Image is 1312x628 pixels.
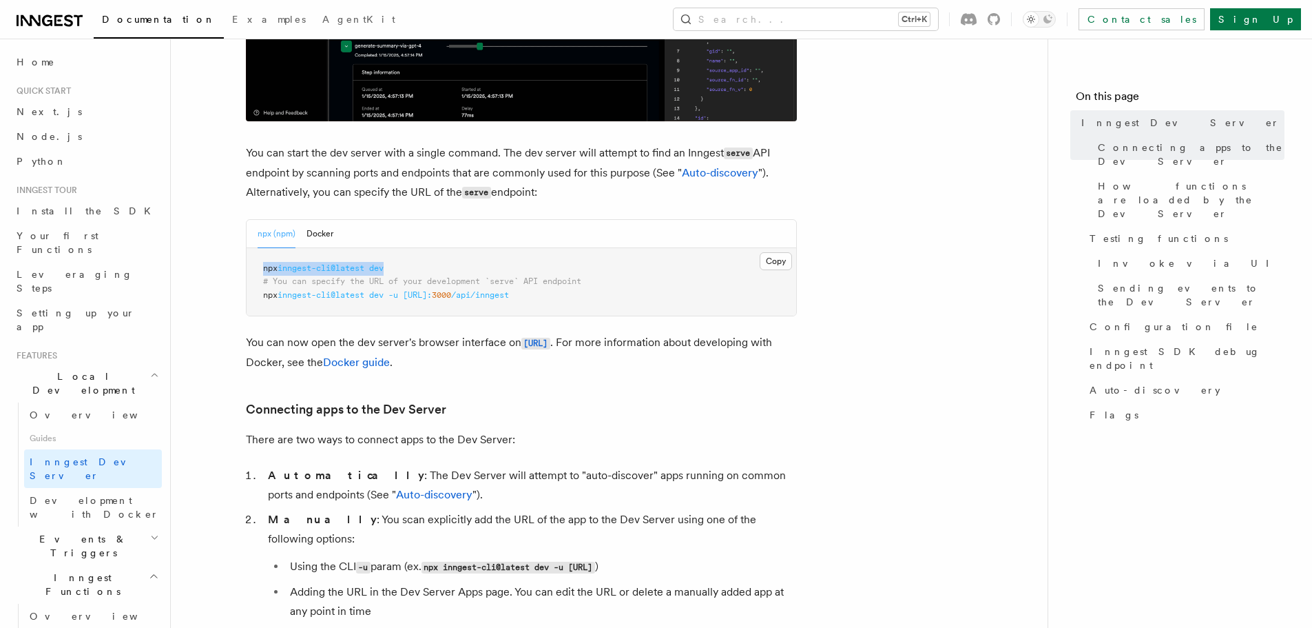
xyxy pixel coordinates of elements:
[369,290,384,300] span: dev
[356,562,371,574] code: -u
[1084,403,1284,427] a: Flags
[1084,339,1284,378] a: Inngest SDK debug endpoint
[421,562,595,574] code: npx inngest-cli@latest dev -u [URL]
[17,106,82,117] span: Next.js
[724,148,753,159] code: serve
[899,12,930,26] kbd: Ctrl+K
[521,338,550,350] code: [URL]
[1098,256,1281,270] span: Invoke via UI
[246,143,797,203] p: You can start the dev server with a single command. The dev server will attempt to find an Innges...
[1090,232,1228,245] span: Testing functions
[1090,383,1220,397] span: Auto-discovery
[11,262,162,301] a: Leveraging Steps
[11,364,162,403] button: Local Development
[30,495,159,520] span: Development with Docker
[17,307,135,332] span: Setting up your app
[11,527,162,565] button: Events & Triggers
[1084,314,1284,339] a: Configuration file
[11,403,162,527] div: Local Development
[11,571,149,598] span: Inngest Functions
[674,8,938,30] button: Search...Ctrl+K
[1081,116,1280,130] span: Inngest Dev Server
[263,290,278,300] span: npx
[102,14,216,25] span: Documentation
[1090,408,1138,422] span: Flags
[94,4,224,39] a: Documentation
[314,4,404,37] a: AgentKit
[17,156,67,167] span: Python
[760,252,792,270] button: Copy
[17,230,98,255] span: Your first Functions
[306,220,333,248] button: Docker
[278,290,364,300] span: inngest-cli@latest
[11,99,162,124] a: Next.js
[1079,8,1205,30] a: Contact sales
[462,187,491,199] code: serve
[322,14,395,25] span: AgentKit
[17,269,133,294] span: Leveraging Steps
[11,124,162,149] a: Node.js
[11,223,162,262] a: Your first Functions
[1092,174,1284,226] a: How functions are loaded by the Dev Server
[1090,345,1284,372] span: Inngest SDK debug endpoint
[263,276,581,286] span: # You can specify the URL of your development `serve` API endpoint
[396,488,472,501] a: Auto-discovery
[1076,110,1284,135] a: Inngest Dev Server
[521,336,550,349] a: [URL]
[30,456,147,481] span: Inngest Dev Server
[24,427,162,449] span: Guides
[11,149,162,174] a: Python
[432,290,451,300] span: 3000
[268,469,424,482] strong: Automatically
[403,290,432,300] span: [URL]:
[1092,135,1284,174] a: Connecting apps to the Dev Server
[1076,88,1284,110] h4: On this page
[246,430,797,449] p: There are two ways to connect apps to the Dev Server:
[258,220,295,248] button: npx (npm)
[30,409,171,421] span: Overview
[1092,251,1284,276] a: Invoke via UI
[278,263,364,273] span: inngest-cli@latest
[264,466,797,505] li: : The Dev Server will attempt to "auto-discover" apps running on common ports and endpoints (See ...
[11,532,150,560] span: Events & Triggers
[1092,276,1284,314] a: Sending events to the Dev Server
[24,449,162,488] a: Inngest Dev Server
[246,400,446,419] a: Connecting apps to the Dev Server
[11,565,162,604] button: Inngest Functions
[11,50,162,74] a: Home
[11,199,162,223] a: Install the SDK
[263,263,278,273] span: npx
[286,557,797,577] li: Using the CLI param (ex. )
[11,85,71,97] span: Quick start
[24,403,162,427] a: Overview
[451,290,509,300] span: /api/inngest
[11,350,57,361] span: Features
[323,356,390,369] a: Docker guide
[1098,281,1284,309] span: Sending events to the Dev Server
[1210,8,1301,30] a: Sign Up
[1098,179,1284,221] span: How functions are loaded by the Dev Server
[17,205,159,216] span: Install the SDK
[11,301,162,339] a: Setting up your app
[1084,226,1284,251] a: Testing functions
[17,131,82,142] span: Node.js
[286,583,797,621] li: Adding the URL in the Dev Server Apps page. You can edit the URL or delete a manually added app a...
[369,263,384,273] span: dev
[11,185,77,196] span: Inngest tour
[1090,320,1258,334] span: Configuration file
[1084,378,1284,403] a: Auto-discovery
[682,166,758,179] a: Auto-discovery
[246,333,797,372] p: You can now open the dev server's browser interface on . For more information about developing wi...
[11,369,150,397] span: Local Development
[388,290,398,300] span: -u
[17,55,55,69] span: Home
[30,611,171,622] span: Overview
[224,4,314,37] a: Examples
[232,14,306,25] span: Examples
[1023,11,1056,28] button: Toggle dark mode
[1098,141,1284,168] span: Connecting apps to the Dev Server
[268,513,377,526] strong: Manually
[24,488,162,527] a: Development with Docker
